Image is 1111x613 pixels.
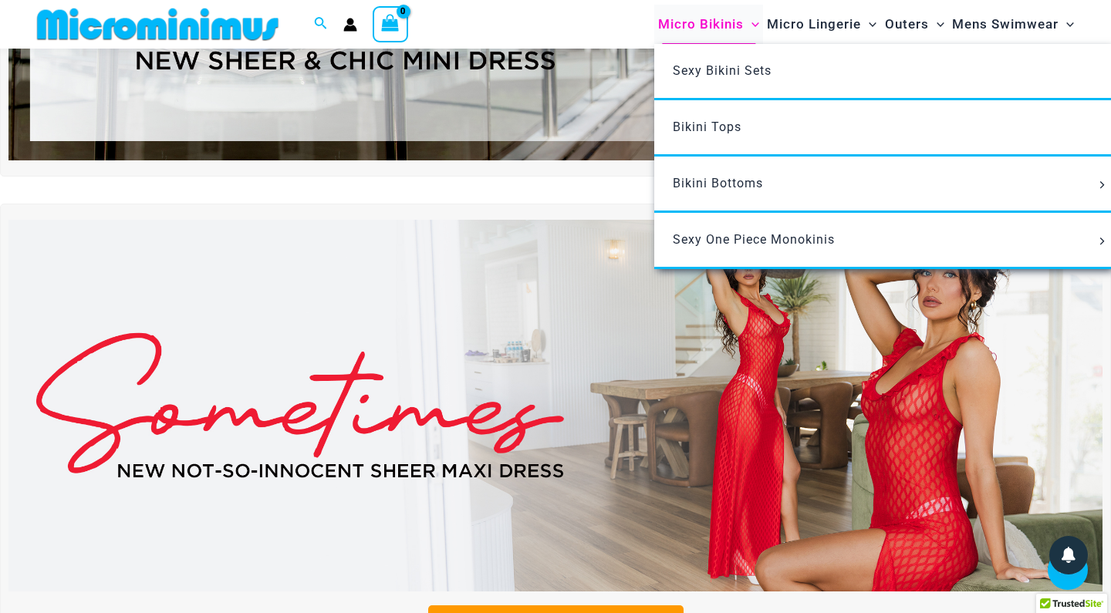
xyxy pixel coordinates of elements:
[744,5,759,44] span: Menu Toggle
[343,18,357,32] a: Account icon link
[952,5,1059,44] span: Mens Swimwear
[767,5,861,44] span: Micro Lingerie
[1094,181,1111,189] span: Menu Toggle
[654,5,763,44] a: Micro BikinisMenu ToggleMenu Toggle
[652,2,1080,46] nav: Site Navigation
[373,6,408,42] a: View Shopping Cart, empty
[1094,237,1111,245] span: Menu Toggle
[8,220,1103,591] img: Sometimes Red Maxi Dress
[658,5,744,44] span: Micro Bikinis
[881,5,948,44] a: OutersMenu ToggleMenu Toggle
[885,5,929,44] span: Outers
[673,176,763,190] span: Bikini Bottoms
[31,7,285,42] img: MM SHOP LOGO FLAT
[1059,5,1074,44] span: Menu Toggle
[314,15,328,34] a: Search icon link
[673,232,835,247] span: Sexy One Piece Monokinis
[948,5,1078,44] a: Mens SwimwearMenu ToggleMenu Toggle
[673,63,772,78] span: Sexy Bikini Sets
[763,5,880,44] a: Micro LingerieMenu ToggleMenu Toggle
[861,5,876,44] span: Menu Toggle
[673,120,741,134] span: Bikini Tops
[929,5,944,44] span: Menu Toggle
